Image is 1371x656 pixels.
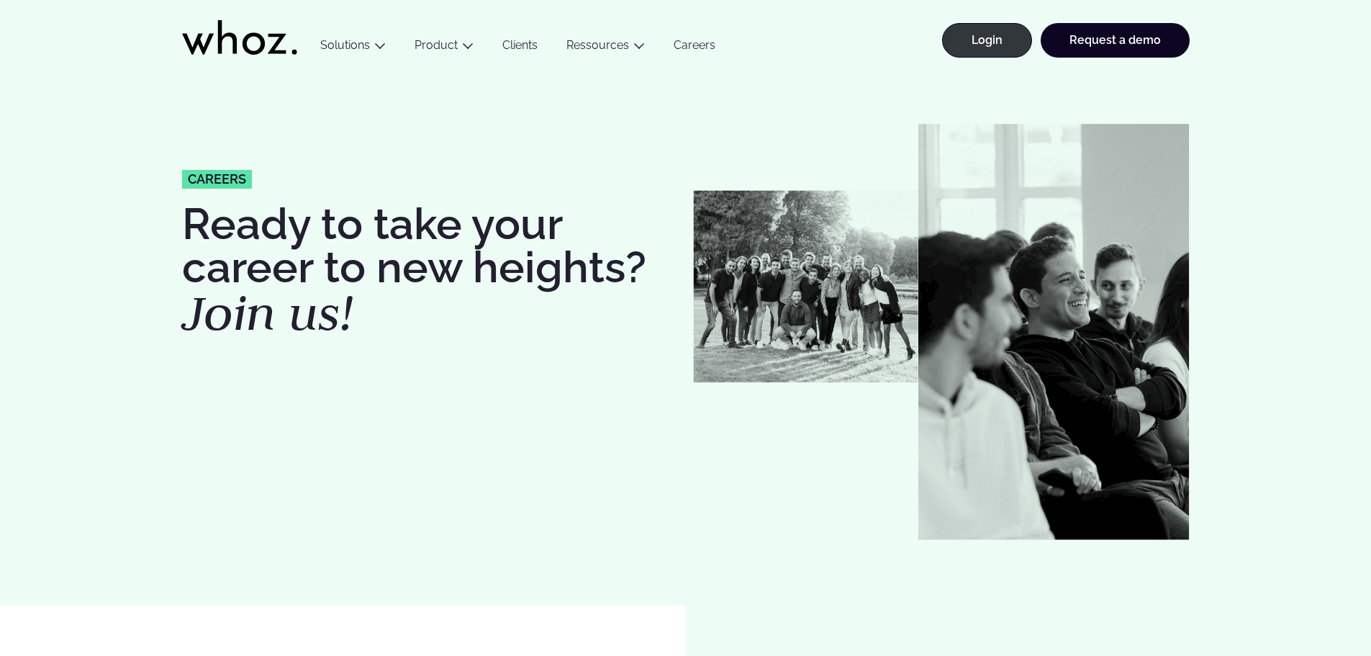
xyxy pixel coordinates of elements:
a: Clients [488,38,552,58]
a: Product [415,38,458,52]
a: Careers [659,38,730,58]
span: careers [188,173,246,186]
button: Ressources [552,38,659,58]
a: Request a demo [1041,23,1190,58]
img: Whozzies-Team-Revenue [693,191,918,383]
em: Join us! [182,281,353,344]
a: Ressources [566,38,629,52]
button: Product [400,38,488,58]
a: Login [942,23,1032,58]
button: Solutions [306,38,400,58]
h1: Ready to take your career to new heights? [182,202,679,338]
